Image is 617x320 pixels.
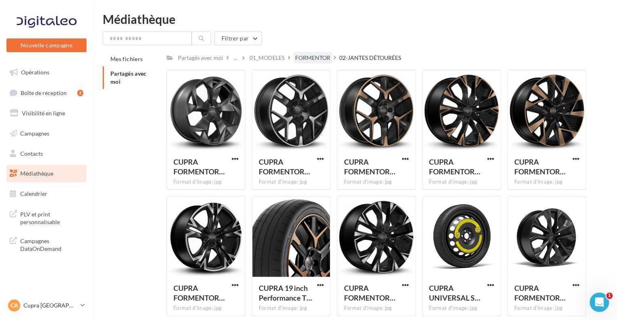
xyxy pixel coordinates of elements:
[173,157,225,176] span: CUPRA FORMENTOR PA 18 inch Tempest 2
[5,185,88,202] a: Calendrier
[20,209,83,226] span: PLV et print personnalisable
[429,178,494,186] div: Format d'image: jpg
[20,190,47,197] span: Calendrier
[606,292,613,299] span: 1
[22,110,65,117] span: Visibilité en ligne
[5,145,88,162] a: Contacts
[20,130,49,137] span: Campagnes
[5,64,88,81] a: Opérations
[23,301,77,309] p: Cupra [GEOGRAPHIC_DATA]
[20,170,53,177] span: Médiathèque
[344,157,395,176] span: CUPRA FORMENTOR PA 19 inch Hailstorm Copper 2
[339,54,401,62] div: 02-JANTES DÉTOURÉES
[6,38,87,52] button: Nouvelle campagne
[514,178,579,186] div: Format d'image: jpg
[20,150,43,157] span: Contacts
[514,284,566,302] span: CUPRA FORMENTOR PA 19 inch Artic Sport Black Matt
[259,157,310,176] span: CUPRA FORMENTOR PA 19 inch Hailstorm 2
[20,235,83,253] span: Campagnes DataOnDemand
[110,55,143,62] span: Mes fichiers
[344,305,409,312] div: Format d'image: jpg
[429,157,480,176] span: CUPRA FORMENTOR PA 19 inch Artic Copper 2
[21,89,67,96] span: Boîte de réception
[110,70,147,85] span: Partagés avec moi
[514,305,579,312] div: Format d'image: jpg
[5,165,88,182] a: Médiathèque
[249,54,285,62] div: 01_MODELES
[259,305,324,312] div: Format d'image: jpg
[5,232,88,256] a: Campagnes DataOnDemand
[214,32,262,45] button: Filtrer par
[429,284,480,302] span: CUPRA UNIVERSAL SPARE WHEEL 18 inch
[344,178,409,186] div: Format d'image: jpg
[514,157,566,176] span: CUPRA FORMENTOR PA 19 inch Sandstorm Copper 2
[5,125,88,142] a: Campagnes
[232,52,239,64] div: ...
[77,90,83,96] div: 2
[5,84,88,102] a: Boîte de réception2
[590,292,609,312] iframe: Intercom live chat
[259,284,312,302] span: CUPRA 19 inch Performance Tyre
[173,284,225,302] span: CUPRA FORMENTOR PA 18 inch Sonora 2
[103,13,607,25] div: Médiathèque
[6,298,87,313] a: CA Cupra [GEOGRAPHIC_DATA]
[21,69,49,76] span: Opérations
[5,206,88,229] a: PLV et print personnalisable
[5,105,88,122] a: Visibilité en ligne
[259,178,324,186] div: Format d'image: jpg
[173,305,239,312] div: Format d'image: jpg
[429,305,494,312] div: Format d'image: jpg
[178,54,223,62] div: Partagés avec moi
[11,301,18,309] span: CA
[173,178,239,186] div: Format d'image: jpg
[344,284,395,302] span: CUPRA FORMENTOR PA 19 inch Artic 2
[295,54,330,62] div: FORMENTOR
